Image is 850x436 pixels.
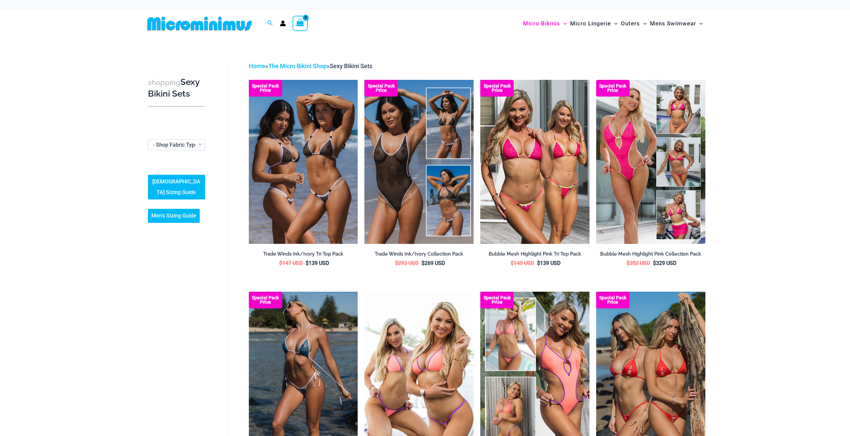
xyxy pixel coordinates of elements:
[421,260,424,266] span: $
[611,15,618,32] span: Menu Toggle
[627,260,630,266] span: $
[249,251,358,257] h2: Trade Winds Ink/Ivory Tri Top Pack
[596,296,630,304] b: Special Pack Price
[480,80,589,244] img: Tri Top Pack F
[330,62,372,69] span: Sexy Bikini Sets
[480,296,514,304] b: Special Pack Price
[364,251,474,257] h2: Trade Winds Ink/Ivory Collection Pack
[568,13,619,34] a: Micro LingerieMenu ToggleMenu Toggle
[249,62,372,69] span: » »
[249,80,358,244] img: Top Bum Pack
[395,260,418,266] bdi: 293 USD
[148,209,200,223] a: Men’s Sizing Guide
[148,77,205,100] h3: Sexy Bikini Sets
[560,15,567,32] span: Menu Toggle
[480,251,589,257] h2: Bubble Mesh Highlight Pink Tri Top Pack
[480,80,589,244] a: Tri Top Pack F Tri Top Pack BTri Top Pack B
[653,260,676,266] bdi: 329 USD
[306,260,309,266] span: $
[640,15,647,32] span: Menu Toggle
[596,80,705,244] a: Collection Pack F Collection Pack BCollection Pack B
[511,260,514,266] span: $
[570,15,611,32] span: Micro Lingerie
[153,142,198,148] span: - Shop Fabric Type
[145,16,254,31] img: MM SHOP LOGO FLAT
[148,140,205,150] span: - Shop Fabric Type
[596,80,705,244] img: Collection Pack F
[267,19,273,28] a: Search icon link
[148,175,205,199] a: [DEMOGRAPHIC_DATA] Sizing Guide
[480,251,589,260] a: Bubble Mesh Highlight Pink Tri Top Pack
[596,84,630,93] b: Special Pack Price
[249,84,282,93] b: Special Pack Price
[268,62,327,69] a: The Micro Bikini Shop
[279,260,303,266] bdi: 147 USD
[364,80,474,244] a: Collection Pack Collection Pack b (1)Collection Pack b (1)
[148,139,205,150] span: - Shop Fabric Type
[280,20,286,26] a: Account icon link
[249,62,265,69] a: Home
[596,251,705,257] h2: Bubble Mesh Highlight Pink Collection Pack
[249,251,358,260] a: Trade Winds Ink/Ivory Tri Top Pack
[364,84,398,93] b: Special Pack Price
[148,78,180,87] span: shopping
[648,13,704,34] a: Mens SwimwearMenu ToggleMenu Toggle
[537,260,560,266] bdi: 139 USD
[293,16,308,31] a: View Shopping Cart, empty
[650,15,696,32] span: Mens Swimwear
[364,80,474,244] img: Collection Pack
[627,260,650,266] bdi: 352 USD
[364,251,474,260] a: Trade Winds Ink/Ivory Collection Pack
[279,260,282,266] span: $
[520,12,706,35] nav: Site Navigation
[395,260,398,266] span: $
[480,84,514,93] b: Special Pack Price
[537,260,540,266] span: $
[306,260,329,266] bdi: 139 USD
[653,260,656,266] span: $
[696,15,703,32] span: Menu Toggle
[511,260,534,266] bdi: 145 USD
[249,296,282,304] b: Special Pack Price
[523,15,560,32] span: Micro Bikinis
[621,15,640,32] span: Outers
[249,80,358,244] a: Top Bum Pack Top Bum Pack bTop Bum Pack b
[596,251,705,260] a: Bubble Mesh Highlight Pink Collection Pack
[619,13,648,34] a: OutersMenu ToggleMenu Toggle
[421,260,445,266] bdi: 269 USD
[521,13,568,34] a: Micro BikinisMenu ToggleMenu Toggle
